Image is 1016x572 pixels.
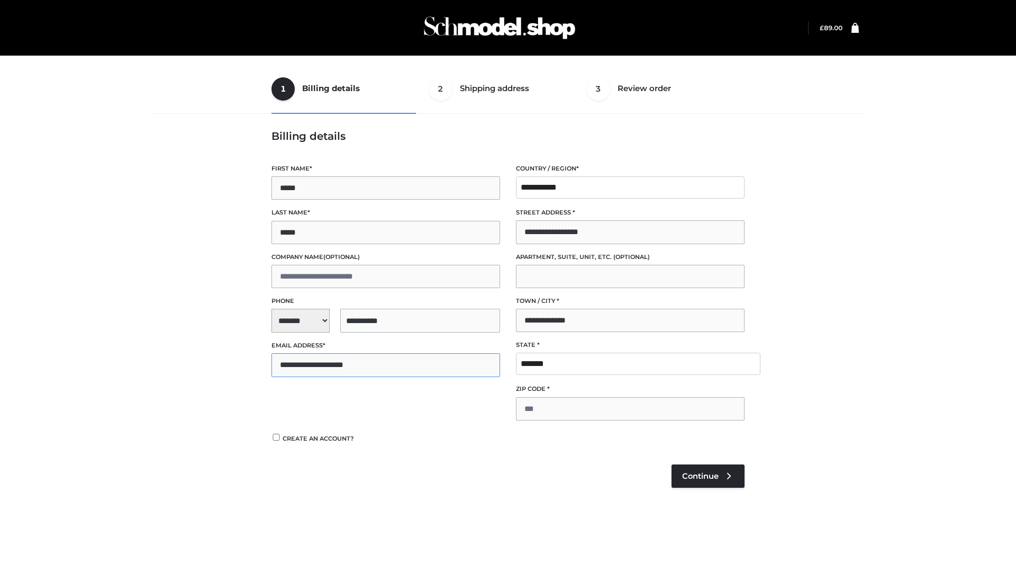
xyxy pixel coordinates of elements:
label: Phone [271,296,500,306]
label: Apartment, suite, unit, etc. [516,252,745,262]
label: Last name [271,208,500,218]
bdi: 89.00 [820,24,842,32]
label: ZIP Code [516,384,745,394]
input: Create an account? [271,434,281,441]
label: Country / Region [516,164,745,174]
a: Continue [672,464,745,488]
a: £89.00 [820,24,842,32]
img: Schmodel Admin 964 [420,7,579,49]
label: Town / City [516,296,745,306]
span: £ [820,24,824,32]
h3: Billing details [271,130,745,142]
span: Create an account? [283,435,354,442]
span: (optional) [613,253,650,261]
span: Continue [682,471,719,481]
label: Company name [271,252,500,262]
label: First name [271,164,500,174]
label: Street address [516,208,745,218]
label: State [516,340,745,350]
label: Email address [271,341,500,351]
span: (optional) [323,253,360,261]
